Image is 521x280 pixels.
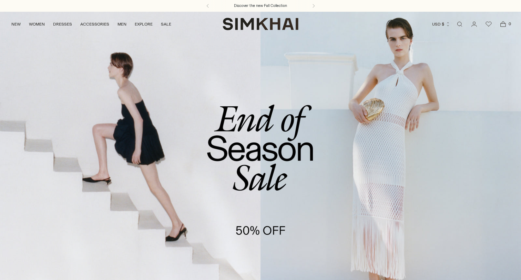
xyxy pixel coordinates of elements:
[223,17,298,31] a: SIMKHAI
[53,17,72,32] a: DRESSES
[80,17,109,32] a: ACCESSORIES
[453,17,467,31] a: Open search modal
[507,21,513,27] span: 0
[135,17,153,32] a: EXPLORE
[118,17,126,32] a: MEN
[496,17,510,31] a: Open cart modal
[234,3,287,9] a: Discover the new Fall Collection
[432,17,450,32] button: USD $
[11,17,21,32] a: NEW
[29,17,45,32] a: WOMEN
[467,17,481,31] a: Go to the account page
[161,17,171,32] a: SALE
[482,17,496,31] a: Wishlist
